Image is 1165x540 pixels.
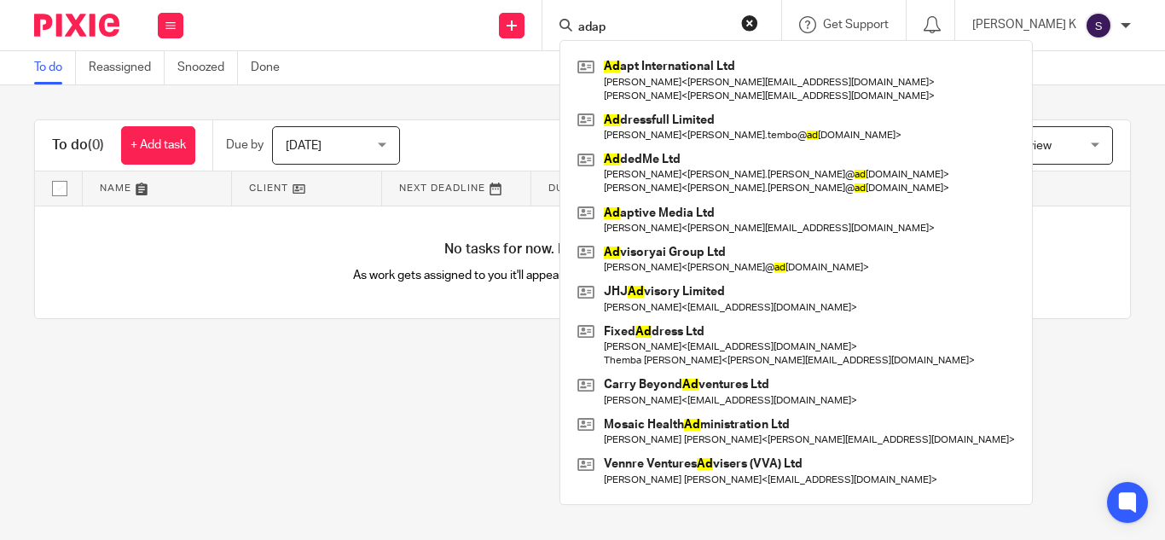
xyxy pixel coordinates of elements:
[741,15,758,32] button: Clear
[972,16,1076,33] p: [PERSON_NAME] K
[34,51,76,84] a: To do
[88,138,104,152] span: (0)
[177,51,238,84] a: Snoozed
[823,19,889,31] span: Get Support
[35,241,1130,258] h4: No tasks for now. Relax and enjoy your day!
[577,20,730,36] input: Search
[52,136,104,154] h1: To do
[34,14,119,37] img: Pixie
[309,267,856,284] p: As work gets assigned to you it'll appear here automatically, helping you stay organised.
[251,51,293,84] a: Done
[89,51,165,84] a: Reassigned
[1085,12,1112,39] img: svg%3E
[286,140,322,152] span: [DATE]
[121,126,195,165] a: + Add task
[226,136,264,154] p: Due by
